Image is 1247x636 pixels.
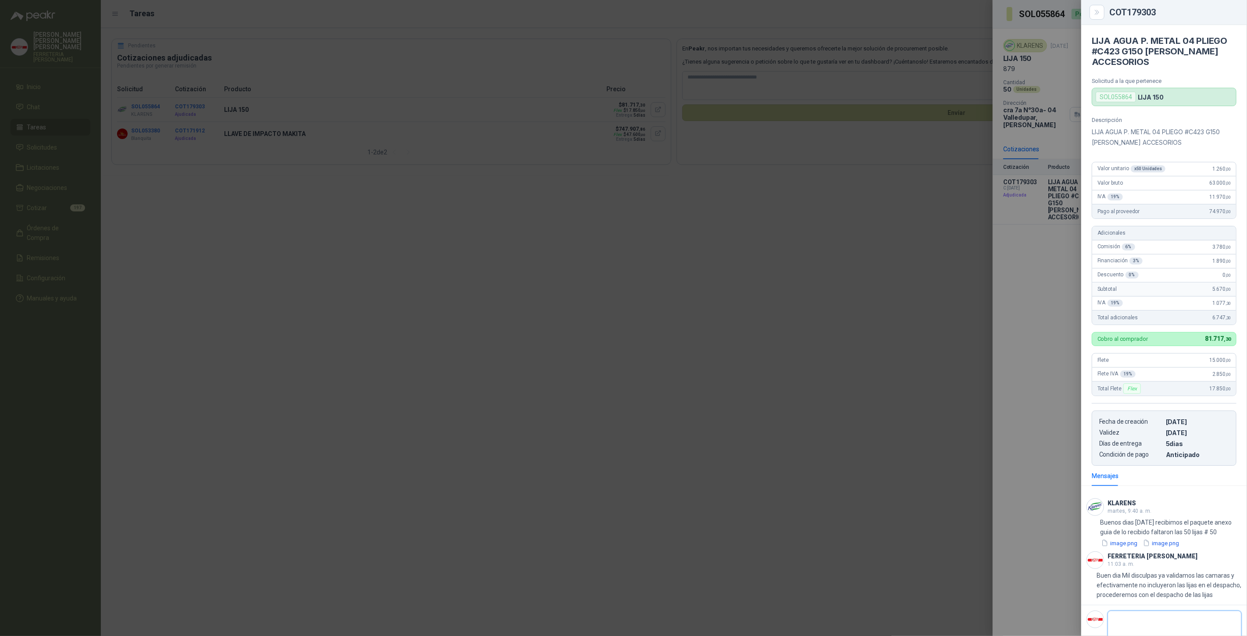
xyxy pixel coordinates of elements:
span: ,30 [1226,301,1231,306]
span: 11:03 a. m. [1108,561,1134,567]
div: Total adicionales [1092,311,1236,325]
span: Pago al proveedor [1097,208,1140,214]
span: ,00 [1226,195,1231,200]
span: ,00 [1226,273,1231,278]
div: x 50 Unidades [1131,165,1165,172]
h4: LIJA AGUA P. METAL 04 PLIEGO #C423 G150 [PERSON_NAME] ACCESORIOS [1092,36,1236,67]
span: Valor unitario [1097,165,1165,172]
h3: FERRETERIA [PERSON_NAME] [1108,554,1197,559]
span: ,00 [1226,245,1231,250]
span: 81.717 [1205,335,1231,342]
span: 3.780 [1212,244,1231,250]
p: Validez [1099,429,1162,436]
div: Flex [1123,383,1140,394]
span: Subtotal [1097,286,1117,292]
span: martes, 9:40 a. m. [1108,508,1151,514]
span: 1.260 [1212,166,1231,172]
p: [DATE] [1166,418,1229,425]
button: image.png [1142,539,1180,548]
span: 17.850 [1209,386,1231,392]
span: 11.970 [1209,194,1231,200]
img: Company Logo [1087,552,1104,568]
p: [DATE] [1166,429,1229,436]
span: 5.670 [1212,286,1231,292]
span: ,00 [1226,181,1231,186]
span: 2.850 [1212,371,1231,377]
span: ,30 [1226,315,1231,320]
span: ,00 [1226,372,1231,377]
p: Condición de pago [1099,451,1162,458]
span: 0 [1223,272,1231,278]
span: ,00 [1226,287,1231,292]
button: Close [1092,7,1102,18]
div: SOL055864 [1096,92,1136,102]
span: ,00 [1226,167,1231,172]
span: Total Flete [1097,383,1143,394]
span: Descuento [1097,272,1139,279]
span: Valor bruto [1097,180,1123,186]
span: 1.077 [1212,300,1231,306]
span: Flete [1097,357,1109,363]
div: 19 % [1120,371,1136,378]
span: Flete IVA [1097,371,1136,378]
p: Días de entrega [1099,440,1162,447]
div: 19 % [1108,193,1123,200]
div: COT179303 [1109,8,1236,17]
div: 19 % [1108,300,1123,307]
span: 63.000 [1209,180,1231,186]
span: ,00 [1226,358,1231,363]
p: LIJA 150 [1138,93,1164,101]
span: IVA [1097,193,1123,200]
p: Buen dia Mil disculpas ya validamos las camaras y efectivamente no incluyeron las lijas en el des... [1097,571,1242,600]
p: Solicitud a la que pertenece [1092,78,1236,84]
span: 1.890 [1212,258,1231,264]
h3: KLARENS [1108,501,1136,506]
span: 6.747 [1212,314,1231,321]
div: Adicionales [1092,226,1236,240]
p: LIJA AGUA P. METAL 04 PLIEGO #C423 G150 [PERSON_NAME] ACCESORIOS [1092,127,1236,148]
p: 5 dias [1166,440,1229,447]
div: 3 % [1129,257,1143,264]
span: Financiación [1097,257,1143,264]
p: Fecha de creación [1099,418,1162,425]
span: Comisión [1097,243,1135,250]
p: Cobro al comprador [1097,336,1148,342]
span: IVA [1097,300,1123,307]
img: Company Logo [1087,499,1104,515]
div: 6 % [1122,243,1135,250]
div: Mensajes [1092,471,1119,481]
div: 0 % [1126,272,1139,279]
span: 74.970 [1209,208,1231,214]
p: Descripción [1092,117,1236,123]
span: ,00 [1226,386,1231,391]
p: Anticipado [1166,451,1229,458]
span: ,30 [1224,336,1231,342]
span: 15.000 [1209,357,1231,363]
img: Company Logo [1087,611,1104,628]
button: image.png [1101,539,1139,548]
span: ,00 [1226,259,1231,264]
span: ,00 [1226,209,1231,214]
p: Buenos dias [DATE] recibimos el paquete anexo guia de lo recibido faltaron las 50 lijas # 50 [1101,518,1242,537]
